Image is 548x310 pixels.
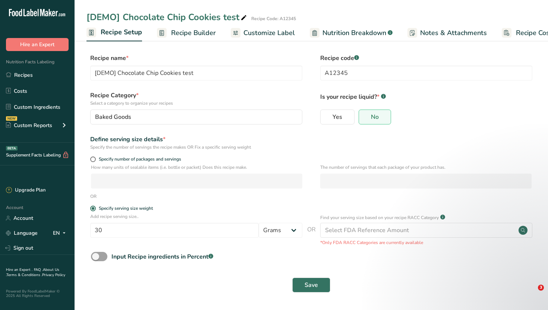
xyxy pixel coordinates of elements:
[538,285,544,291] span: 3
[42,272,65,278] a: Privacy Policy
[251,15,296,22] div: Recipe Code: A12345
[231,25,295,41] a: Customize Label
[99,206,153,211] div: Specify serving size weight
[307,225,316,246] span: OR
[53,229,69,238] div: EN
[6,146,18,151] div: BETA
[243,28,295,38] span: Customize Label
[6,267,32,272] a: Hire an Expert .
[96,156,181,162] span: Specify number of packages and servings
[6,116,17,121] div: NEW
[320,239,532,246] p: *Only FDA RACC Categories are currently available
[6,187,45,194] div: Upgrade Plan
[101,27,142,37] span: Recipe Setup
[292,278,330,292] button: Save
[320,54,532,63] label: Recipe code
[523,285,541,303] iframe: Intercom live chat
[90,135,302,144] div: Define serving size details
[171,28,216,38] span: Recipe Builder
[91,164,302,171] p: How many units of sealable items (i.e. bottle or packet) Does this recipe make.
[90,66,302,80] input: Type your recipe name here
[407,25,487,41] a: Notes & Attachments
[305,281,318,290] span: Save
[90,193,97,200] div: OR
[6,121,52,129] div: Custom Reports
[310,25,393,41] a: Nutrition Breakdown
[86,24,142,42] a: Recipe Setup
[90,91,302,107] label: Recipe Category
[420,28,487,38] span: Notes & Attachments
[325,226,409,235] div: Select FDA Reference Amount
[86,10,248,24] div: [DEMO] Chocolate Chip Cookies test
[111,252,213,261] div: Input Recipe ingredients in Percent
[90,54,302,63] label: Recipe name
[322,28,386,38] span: Nutrition Breakdown
[371,113,379,121] span: No
[6,267,59,278] a: About Us .
[90,110,302,124] button: Baked Goods
[157,25,216,41] a: Recipe Builder
[6,289,69,298] div: Powered By FoodLabelMaker © 2025 All Rights Reserved
[90,223,259,238] input: Type your serving size here
[320,91,532,101] p: Is your recipe liquid?
[90,213,302,220] p: Add recipe serving size..
[6,38,69,51] button: Hire an Expert
[320,214,439,221] p: Find your serving size based on your recipe RACC Category
[320,66,532,80] input: Type your recipe code here
[90,144,302,151] div: Specify the number of servings the recipe makes OR Fix a specific serving weight
[90,100,302,107] p: Select a category to organize your recipes
[95,113,131,121] span: Baked Goods
[6,227,38,240] a: Language
[320,164,532,171] p: The number of servings that each package of your product has.
[34,267,43,272] a: FAQ .
[333,113,342,121] span: Yes
[6,272,42,278] a: Terms & Conditions .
